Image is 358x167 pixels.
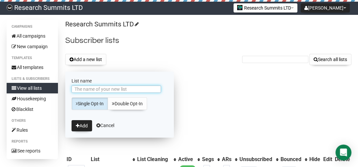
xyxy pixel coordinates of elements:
th: ARs: No sort applied, activate to apply an ascending sort [221,155,238,164]
th: ID: No sort applied, sorting is disabled [65,155,89,164]
div: Active [178,156,194,163]
a: All templates [7,62,58,73]
li: Campaigns [7,23,58,31]
a: See reports [7,146,58,156]
button: Search all lists [309,54,351,65]
div: Unsubscribed [239,156,273,163]
th: Edit: No sort applied, sorting is disabled [322,155,333,164]
li: Templates [7,54,58,62]
div: Open Intercom Messenger [335,145,351,160]
div: ARs [222,156,231,163]
h2: Subscriber lists [65,35,351,47]
a: All campaigns [7,31,58,41]
button: Add [72,120,92,131]
div: Segs [202,156,214,163]
th: Active: No sort applied, activate to apply an ascending sort [177,155,200,164]
a: View all lists [7,83,58,93]
a: Rules [7,125,58,135]
button: Research Summits LTD [233,3,297,13]
div: Bounced [281,156,301,163]
th: List Cleaning: No sort applied, activate to apply an ascending sort [136,155,177,164]
input: The name of your new list [72,85,161,93]
div: ID [67,156,88,163]
div: Edit [323,156,332,163]
img: 2.jpg [237,5,242,10]
div: List [91,156,129,163]
div: Delete [335,156,350,163]
div: List Cleaning [137,156,170,163]
a: Research Summits LTD [65,20,138,28]
a: Cancel [96,123,114,128]
th: Hide: No sort applied, sorting is disabled [308,155,322,164]
label: List name [72,78,168,84]
button: Add a new list [65,54,106,65]
th: List: No sort applied, activate to apply an ascending sort [89,155,136,164]
a: Housekeeping [7,93,58,104]
li: Reports [7,138,58,146]
th: Bounced: No sort applied, activate to apply an ascending sort [279,155,308,164]
img: bccbfd5974049ef095ce3c15df0eef5a [7,5,13,11]
th: Segs: No sort applied, activate to apply an ascending sort [201,155,221,164]
a: New campaign [7,41,58,52]
div: Hide [309,156,320,163]
button: [PERSON_NAME] [301,3,350,13]
a: Single Opt-In [72,97,108,110]
th: Delete: No sort applied, sorting is disabled [333,155,351,164]
li: Others [7,117,58,125]
li: Lists & subscribers [7,75,58,83]
a: Blacklist [7,104,58,115]
a: Double Opt-In [108,97,147,110]
th: Unsubscribed: No sort applied, activate to apply an ascending sort [238,155,279,164]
